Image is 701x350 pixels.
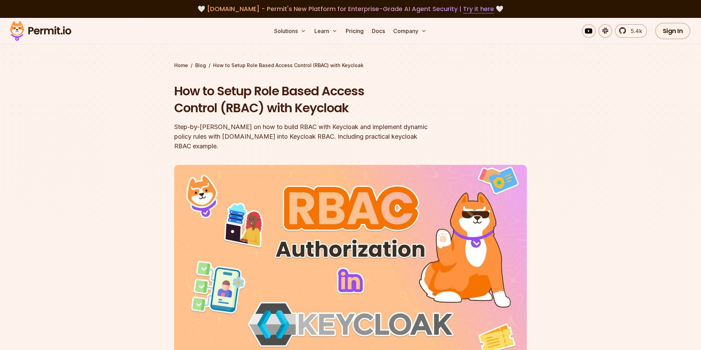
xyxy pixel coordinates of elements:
[174,83,439,117] h1: How to Setup Role Based Access Control (RBAC) with Keycloak
[390,24,429,38] button: Company
[369,24,388,38] a: Docs
[312,24,340,38] button: Learn
[174,62,527,69] div: / /
[207,4,494,13] span: [DOMAIN_NAME] - Permit's New Platform for Enterprise-Grade AI Agent Security |
[655,23,691,39] a: Sign In
[195,62,206,69] a: Blog
[271,24,309,38] button: Solutions
[17,4,684,14] div: 🤍 🤍
[174,122,439,151] div: Step-by-[PERSON_NAME] on how to build RBAC with Keycloak and implement dynamic policy rules with ...
[343,24,366,38] a: Pricing
[174,62,188,69] a: Home
[463,4,494,13] a: Try it here
[7,19,74,43] img: Permit logo
[627,27,642,35] span: 5.4k
[615,24,647,38] a: 5.4k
